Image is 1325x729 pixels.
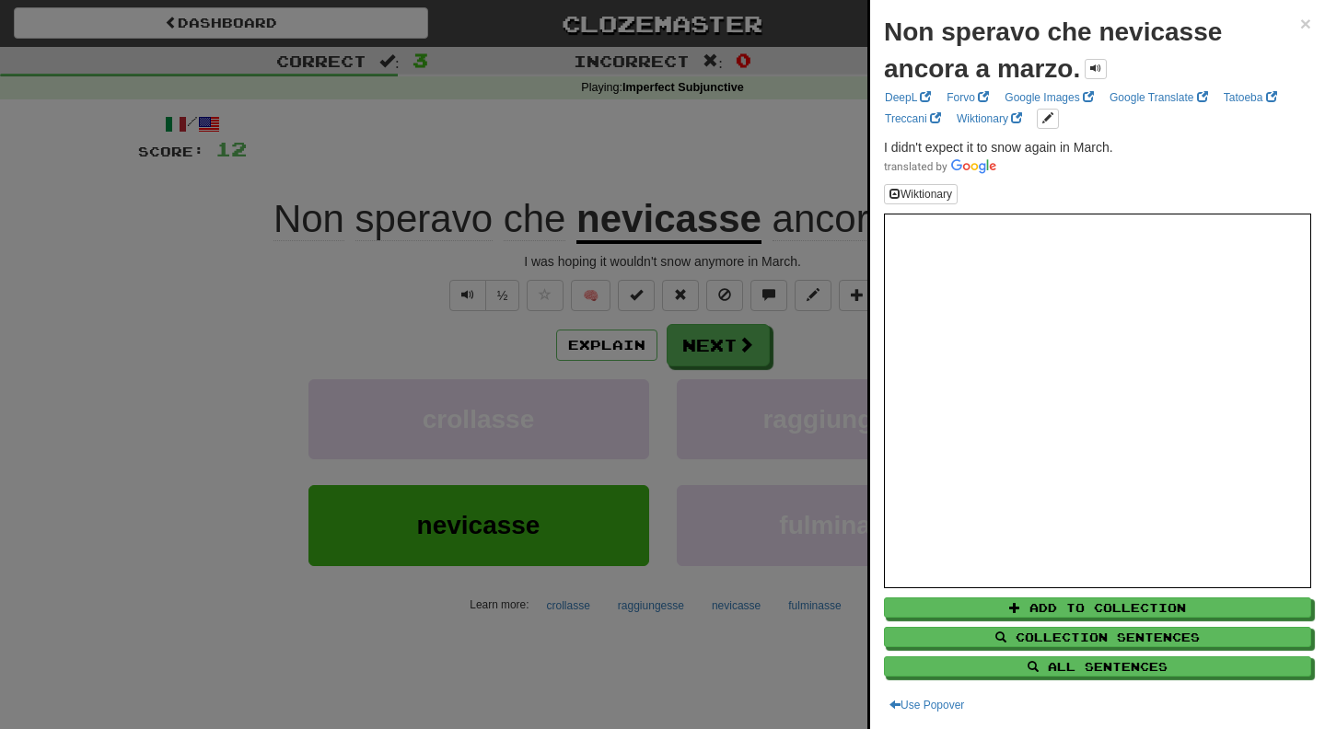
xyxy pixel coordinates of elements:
a: Wiktionary [951,109,1028,129]
button: All Sentences [884,656,1311,677]
button: Collection Sentences [884,627,1311,647]
button: edit links [1037,109,1059,129]
button: Use Popover [884,695,970,715]
a: Treccani [879,109,947,129]
span: × [1300,13,1311,34]
a: DeepL [879,87,936,108]
button: Add to Collection [884,597,1311,618]
strong: Non speravo che nevicasse ancora a marzo. [884,17,1222,83]
button: Close [1300,14,1311,33]
a: Tatoeba [1218,87,1283,108]
button: Wiktionary [884,184,958,204]
a: Google Translate [1104,87,1214,108]
img: Color short [884,159,996,174]
a: Forvo [941,87,994,108]
a: Google Images [999,87,1099,108]
span: I didn't expect it to snow again in March. [884,140,1113,155]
